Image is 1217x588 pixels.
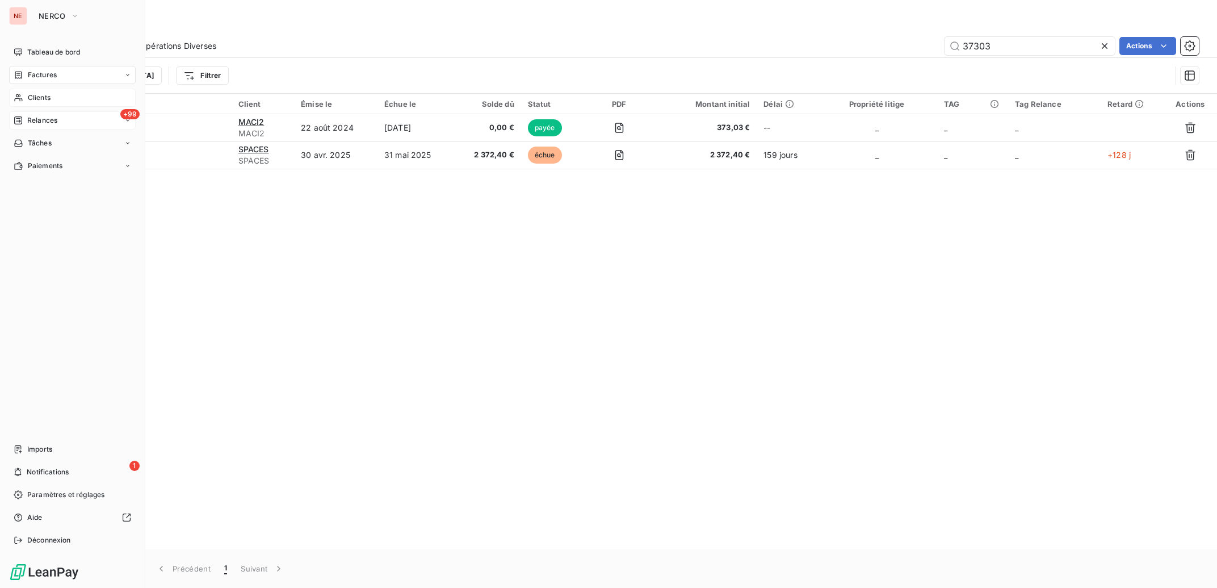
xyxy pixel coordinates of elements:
[9,563,79,581] img: Logo LeanPay
[28,93,51,103] span: Clients
[28,138,52,148] span: Tâches
[9,7,27,25] div: NE
[823,99,930,109] div: Propriété litige
[460,99,514,109] div: Solde dû
[377,141,454,169] td: 31 mai 2025
[129,461,140,471] span: 1
[238,155,288,166] span: SPACES
[528,119,562,136] span: payée
[39,11,66,20] span: NERCO
[301,99,371,109] div: Émise le
[27,444,52,454] span: Imports
[944,99,1001,109] div: TAG
[238,117,265,127] span: MACI2
[176,66,228,85] button: Filtrer
[1107,99,1157,109] div: Retard
[875,123,879,132] span: _
[763,99,809,109] div: Délai
[1015,99,1094,109] div: Tag Relance
[757,141,816,169] td: 159 jours
[27,467,69,477] span: Notifications
[377,114,454,141] td: [DATE]
[944,123,947,132] span: _
[661,149,750,161] span: 2 372,40 €
[140,40,216,52] span: Opérations Diverses
[27,490,104,500] span: Paramètres et réglages
[384,99,447,109] div: Échue le
[661,99,750,109] div: Montant initial
[27,115,57,126] span: Relances
[944,150,947,160] span: _
[27,47,80,57] span: Tableau de bord
[1170,99,1210,109] div: Actions
[238,144,269,154] span: SPACES
[9,508,136,527] a: Aide
[28,161,62,171] span: Paiements
[1015,150,1018,160] span: _
[224,563,227,574] span: 1
[1119,37,1176,55] button: Actions
[661,122,750,134] span: 373,03 €
[234,557,291,581] button: Suivant
[1015,123,1018,132] span: _
[528,99,578,109] div: Statut
[1178,549,1206,577] iframe: Intercom live chat
[945,37,1115,55] input: Rechercher
[28,70,57,80] span: Factures
[217,557,234,581] button: 1
[120,109,140,119] span: +99
[1107,150,1131,160] span: +128 j
[27,512,43,523] span: Aide
[294,114,377,141] td: 22 août 2024
[238,99,288,109] div: Client
[460,122,514,134] span: 0,00 €
[238,128,288,139] span: MACI2
[591,99,648,109] div: PDF
[875,150,879,160] span: _
[294,141,377,169] td: 30 avr. 2025
[528,147,562,164] span: échue
[460,149,514,161] span: 2 372,40 €
[757,114,816,141] td: --
[27,535,71,545] span: Déconnexion
[149,557,217,581] button: Précédent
